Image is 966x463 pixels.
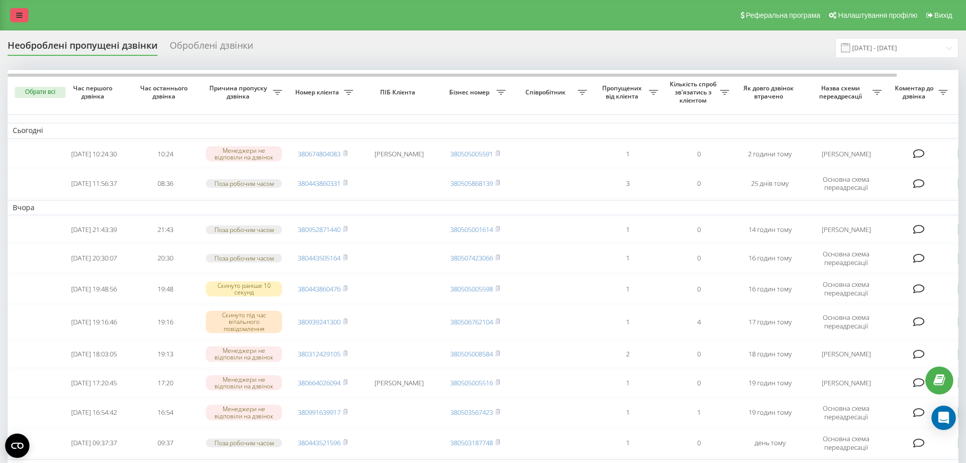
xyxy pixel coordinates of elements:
a: 380939241300 [298,317,340,326]
td: Основна схема переадресації [805,305,887,339]
td: Основна схема переадресації [805,169,887,197]
td: 0 [663,341,734,368]
td: 16 годин тому [734,244,805,273]
td: [DATE] 18:03:05 [58,341,130,368]
td: 20:30 [130,244,201,273]
a: 380443505164 [298,253,340,262]
td: 0 [663,217,734,242]
td: 1 [592,217,663,242]
span: ПІБ Клієнта [367,88,431,96]
td: 16:54 [130,399,201,427]
td: [DATE] 20:30:07 [58,244,130,273]
td: 1 [592,370,663,396]
td: 16 годин тому [734,275,805,303]
td: 0 [663,370,734,396]
a: 380952871440 [298,225,340,234]
td: 0 [663,275,734,303]
div: Менеджери не відповіли на дзвінок [206,375,282,390]
td: 19 годин тому [734,399,805,427]
td: 19:13 [130,341,201,368]
a: 380505005516 [450,378,493,387]
a: 380664026094 [298,378,340,387]
div: Менеджери не відповіли на дзвінок [206,346,282,361]
td: 2 [592,341,663,368]
div: Поза робочим часом [206,225,282,234]
td: [PERSON_NAME] [805,341,887,368]
td: [PERSON_NAME] [805,370,887,396]
td: 1 [592,141,663,168]
td: Основна схема переадресації [805,244,887,273]
a: 380503567423 [450,408,493,417]
td: Основна схема переадресації [805,429,887,457]
span: Вихід [934,11,952,19]
td: 0 [663,244,734,273]
td: 14 годин тому [734,217,805,242]
td: Основна схема переадресації [805,399,887,427]
a: 380991639917 [298,408,340,417]
span: Причина пропуску дзвінка [206,84,273,100]
td: 0 [663,429,734,457]
span: Налаштування профілю [838,11,917,19]
td: [PERSON_NAME] [805,141,887,168]
button: Open CMP widget [5,434,29,458]
td: 21:43 [130,217,201,242]
span: Час першого дзвінка [67,84,121,100]
span: Бізнес номер [445,88,496,96]
a: 380505008584 [450,349,493,358]
td: [DATE] 09:37:37 [58,429,130,457]
a: 380506762104 [450,317,493,326]
td: Основна схема переадресації [805,275,887,303]
a: 380443860331 [298,179,340,188]
div: Поза робочим часом [206,439,282,447]
td: день тому [734,429,805,457]
td: 19 годин тому [734,370,805,396]
td: 17:20 [130,370,201,396]
div: Необроблені пропущені дзвінки [8,40,158,56]
td: [DATE] 11:56:37 [58,169,130,197]
div: Поза робочим часом [206,254,282,262]
span: Як довго дзвінок втрачено [742,84,797,100]
td: [DATE] 17:20:45 [58,370,130,396]
a: 380312429105 [298,349,340,358]
td: 19:48 [130,275,201,303]
div: Оброблені дзвінки [170,40,253,56]
td: [DATE] 10:24:30 [58,141,130,168]
div: Open Intercom Messenger [931,406,956,430]
span: Назва схеми переадресації [811,84,872,100]
td: 1 [592,275,663,303]
td: 0 [663,141,734,168]
span: Час останнього дзвінка [138,84,193,100]
button: Обрати всі [15,87,66,98]
td: 18 годин тому [734,341,805,368]
td: 19:16 [130,305,201,339]
td: [DATE] 19:16:46 [58,305,130,339]
td: 08:36 [130,169,201,197]
div: Менеджери не відповіли на дзвінок [206,405,282,420]
span: Пропущених від клієнта [597,84,649,100]
div: Менеджери не відповіли на дзвінок [206,146,282,161]
a: 380505868139 [450,179,493,188]
div: Скинуто під час вітального повідомлення [206,311,282,333]
td: 1 [592,429,663,457]
a: 380507423066 [450,253,493,262]
span: Номер клієнта [292,88,344,96]
a: 380505005591 [450,149,493,158]
span: Реферальна програма [746,11,821,19]
div: Скинуто раніше 10 секунд [206,281,282,296]
a: 380674804083 [298,149,340,158]
td: 17 годин тому [734,305,805,339]
td: 25 днів тому [734,169,805,197]
td: 2 години тому [734,141,805,168]
td: [DATE] 21:43:39 [58,217,130,242]
div: Поза робочим часом [206,179,282,188]
td: 4 [663,305,734,339]
a: 380443860476 [298,284,340,293]
td: [DATE] 16:54:42 [58,399,130,427]
a: 380503187748 [450,438,493,447]
td: 10:24 [130,141,201,168]
td: 1 [592,399,663,427]
td: 3 [592,169,663,197]
td: [PERSON_NAME] [358,141,440,168]
td: 09:37 [130,429,201,457]
td: 0 [663,169,734,197]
